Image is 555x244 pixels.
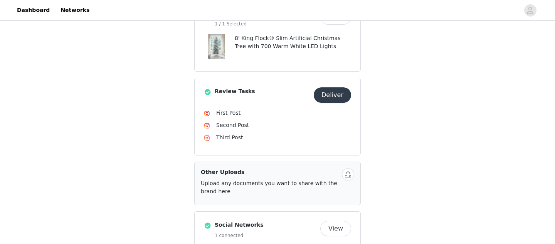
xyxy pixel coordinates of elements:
img: Instagram Icon [204,123,210,129]
h4: Other Uploads [201,168,339,176]
div: Review Tasks [194,78,361,155]
img: Instagram Icon [204,110,210,117]
span: Upload any documents you want to share with the brand here [201,180,337,194]
span: Second Post [216,122,249,128]
h5: 1 / 1 Selected [215,20,317,27]
button: View [320,221,351,236]
span: 1 connected [215,233,243,238]
a: View [320,226,351,232]
div: avatar [526,4,534,17]
a: Dashboard [12,2,54,19]
span: First Post [216,110,240,116]
a: Deliver [314,92,351,98]
p: 8' King Flock® Slim Artificial Christmas Tree with 700 Warm White LED Lights [235,34,351,50]
h4: Review Tasks [215,87,311,95]
img: Instagram Icon [204,135,210,141]
span: Third Post [216,134,243,140]
button: Deliver [314,87,351,103]
a: Networks [56,2,94,19]
h4: Social Networks [215,221,317,229]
